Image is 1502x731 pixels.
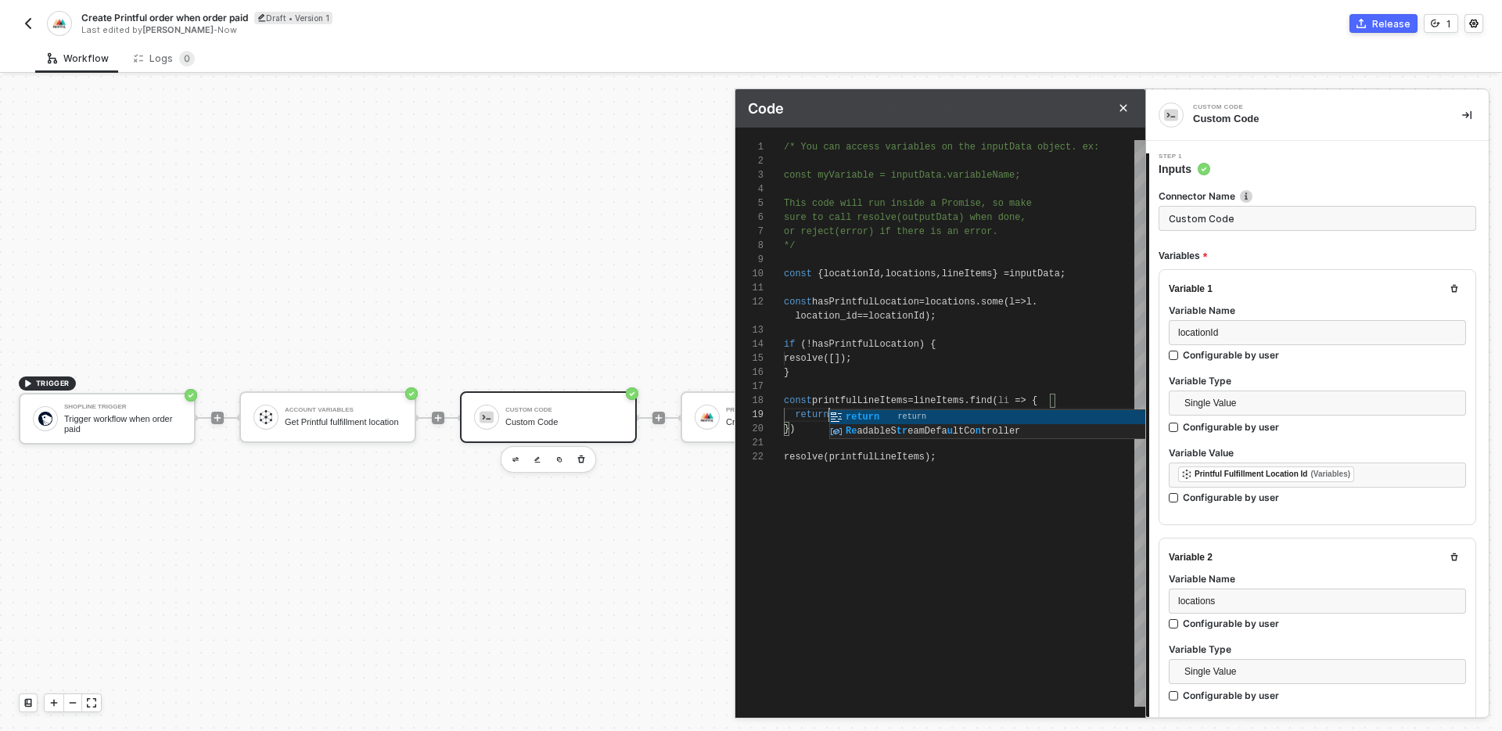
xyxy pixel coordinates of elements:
div: 12 [735,295,764,309]
label: Variable Name [1169,304,1466,317]
span: , [879,268,885,279]
label: Variable Type [1169,374,1466,387]
span: } [992,268,997,279]
span: icon-settings [1469,19,1479,28]
span: icon-versioning [1431,19,1440,28]
div: 14 [735,337,764,351]
div: 1 [735,140,764,154]
div: Custom Code [1193,112,1437,126]
span: const myVariable = inputData.variableName; [784,170,1020,181]
div: Printful Fulfillment Location Id [1195,467,1307,481]
div: Configurable by user [1183,348,1279,362]
div: 13 [735,323,764,337]
span: icon-minus [68,698,77,708]
span: find [970,395,993,406]
span: inputData [1009,268,1060,279]
div: 3 [735,168,764,182]
div: 6 [735,211,764,225]
span: lineItems [914,395,965,406]
button: back [19,14,38,33]
span: locations [1178,596,1215,607]
span: const [784,268,812,279]
img: integration-icon [1164,108,1178,122]
div: Release [1372,17,1410,31]
div: 11 [735,281,764,295]
span: printfulLineItems [829,452,925,463]
span: => [1015,395,1026,406]
span: Code [748,100,784,117]
span: Create Printful order when order paid [81,11,248,24]
div: (Variables) [1310,468,1350,481]
div: Draft • Version 1 [254,12,332,24]
div: 15 [735,351,764,365]
span: const [784,395,812,406]
span: = [907,395,913,406]
div: Variable 1 [1169,283,1213,296]
span: [PERSON_NAME] [142,24,214,35]
span: hasPrintfulLocation [812,339,919,350]
button: 1 [1424,14,1458,33]
span: icon-edit [257,13,266,22]
div: Workflow [48,52,109,65]
span: = [919,297,925,308]
label: Variable Type [1169,643,1466,656]
span: sure to call resolve(outputData) when done, [784,212,1026,223]
div: 5 [735,196,764,211]
div: 22 [735,450,764,464]
span: locations [925,297,976,308]
span: (! [801,339,812,350]
span: => [1015,297,1026,308]
div: Configurable by user [1183,420,1279,434]
span: lineItems [942,268,993,279]
textarea: Editor content;Press Alt+F1 for Accessibility Options. [829,408,830,422]
div: Configurable by user [1183,689,1279,702]
span: ( [992,395,997,406]
div: 4 [735,182,764,196]
div: return [830,410,1165,424]
div: 18 [735,394,764,408]
span: l [1009,297,1015,308]
span: , [936,268,941,279]
div: Variable 2 [1169,551,1213,564]
label: Connector Name [1159,189,1476,203]
span: } [784,367,789,378]
div: Configurable by user [1183,491,1279,504]
img: back [22,17,34,30]
span: Single Value [1184,391,1457,415]
div: Configurable by user [1183,617,1279,630]
span: { [817,268,823,279]
div: 17 [735,380,764,394]
div: 21 [735,436,764,450]
button: Release [1349,14,1418,33]
span: location_id [795,311,857,322]
span: resolve [784,452,823,463]
span: li [998,395,1009,406]
span: . [964,395,969,406]
div: 10 [735,267,764,281]
input: Enter description [1159,206,1476,231]
div: 1 [1446,17,1451,31]
span: icon-collapse-right [1462,110,1471,120]
span: icon-commerce [1356,19,1366,28]
img: integration-icon [52,16,66,31]
span: This code will run inside a Promise, so make [784,198,1032,209]
span: { [930,339,936,350]
span: some [981,297,1004,308]
span: . [1032,297,1037,308]
div: ReadableStreamDefaultController [830,424,1165,438]
div: Suggest [830,410,1165,440]
span: or reject(error) if there is an error. [784,226,998,237]
div: 7 [735,225,764,239]
span: ; [1060,268,1065,279]
img: icon-info [1240,190,1252,203]
span: icon-play [49,698,59,708]
span: locations [886,268,936,279]
span: /* You can access variables on the inputData objec [784,142,1065,153]
span: { [1032,395,1037,406]
span: l [1026,297,1032,308]
span: Single Value [1184,660,1457,683]
span: Inputs [1159,161,1210,177]
div: Last edited by - Now [81,24,749,36]
div: 8 [735,239,764,253]
span: resolve [784,353,823,364]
